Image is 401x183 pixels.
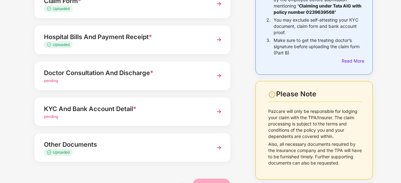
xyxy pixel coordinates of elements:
[213,34,225,45] img: svg+xml;base64,PHN2ZyBpZD0iTmV4dCIgeG1sbnM9Imh0dHA6Ly93d3cudzMub3JnLzIwMDAvc3ZnIiB3aWR0aD0iMzYiIG...
[266,37,270,56] p: 3.
[274,37,362,56] p: Make sure to get the treating doctor’s signature before uploading the claim form (Part B)
[47,43,53,47] img: svg+xml;base64,PHN2ZyB4bWxucz0iaHR0cDovL3d3dy53My5vcmcvMjAwMC9zdmciIHdpZHRoPSIxMy4zMzMiIGhlaWdodD...
[213,142,225,153] img: svg+xml;base64,PHN2ZyBpZD0iTmV4dCIgeG1sbnM9Imh0dHA6Ly93d3cudzMub3JnLzIwMDAvc3ZnIiB3aWR0aD0iMzYiIG...
[44,104,206,114] div: KYC And Bank Account Detail
[47,7,53,11] img: svg+xml;base64,PHN2ZyB4bWxucz0iaHR0cDovL3d3dy53My5vcmcvMjAwMC9zdmciIHdpZHRoPSIxMy4zMzMiIGhlaWdodD...
[53,150,70,155] span: Uploaded
[274,17,362,36] p: You may exclude self-attesting your KYC document, claim form and bank account proof.
[266,17,270,36] p: 2.
[44,140,206,150] div: Other Documents
[268,91,276,98] img: svg+xml;base64,PHN2ZyBpZD0iV2FybmluZ18tXzI0eDI0IiBkYXRhLW5hbWU9Ildhcm5pbmcgLSAyNHgyNCIgeG1sbnM9Im...
[213,106,225,117] img: svg+xml;base64,PHN2ZyBpZD0iTmV4dCIgeG1sbnM9Imh0dHA6Ly93d3cudzMub3JnLzIwMDAvc3ZnIiB3aWR0aD0iMzYiIG...
[213,70,225,81] img: svg+xml;base64,PHN2ZyBpZD0iTmV4dCIgeG1sbnM9Imh0dHA6Ly93d3cudzMub3JnLzIwMDAvc3ZnIiB3aWR0aD0iMzYiIG...
[44,78,58,83] span: pending
[268,141,362,166] p: Also, all necessary documents required by the insurance company and the TPA will have to be furni...
[44,114,58,119] span: pending
[274,3,361,15] b: 'Claiming under Tata AIG with policy number 0239639568'
[47,150,53,154] img: svg+xml;base64,PHN2ZyB4bWxucz0iaHR0cDovL3d3dy53My5vcmcvMjAwMC9zdmciIHdpZHRoPSIxMy4zMzMiIGhlaWdodD...
[44,32,206,42] div: Hospital Bills And Payment Receipt
[342,58,362,64] div: Read More
[44,68,206,78] div: Doctor Consultation And Discharge
[53,6,70,11] span: Uploaded
[53,42,70,47] span: Uploaded
[276,90,362,98] div: Please Note
[268,108,362,140] p: Pazcare will only be responsible for lodging your claim with the TPA/Insurer. The claim processin...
